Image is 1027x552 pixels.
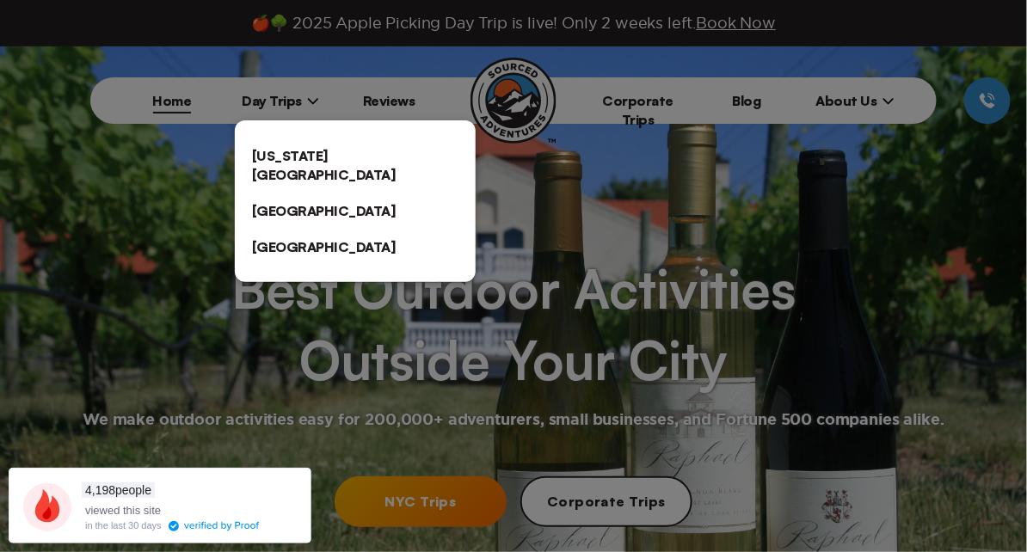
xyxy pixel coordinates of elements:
a: [GEOGRAPHIC_DATA] [235,193,476,229]
div: in the last 30 days [85,521,162,531]
span: people [82,482,155,498]
a: [US_STATE][GEOGRAPHIC_DATA] [235,138,476,193]
a: [GEOGRAPHIC_DATA] [235,229,476,265]
span: viewed this site [85,504,161,517]
span: 4,198 [85,483,115,497]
